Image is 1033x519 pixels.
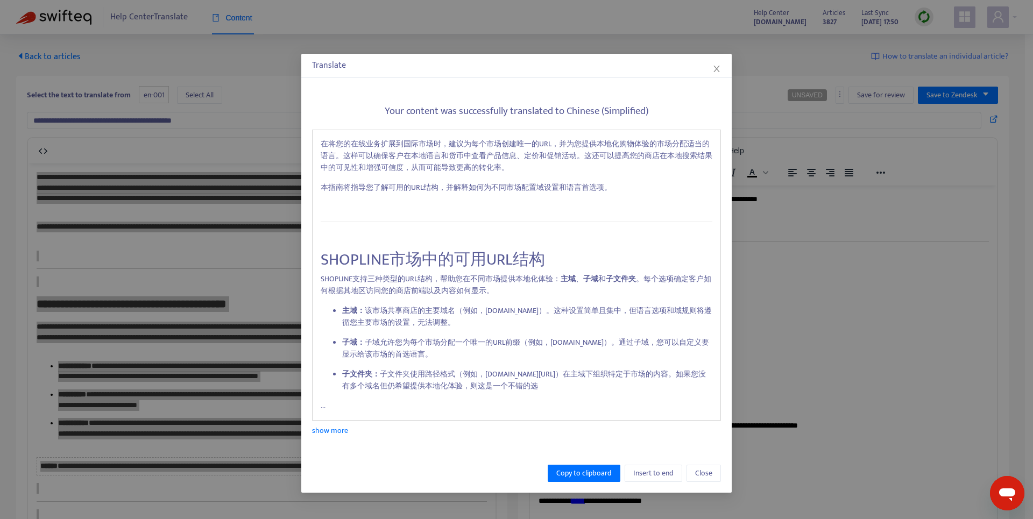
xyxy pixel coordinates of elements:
[321,250,712,269] h2: SHOPLINE市场中的可用URL结构
[712,65,721,73] span: close
[342,368,380,380] strong: 子文件夹：
[687,465,721,482] button: Close
[312,105,721,118] h5: Your content was successfully translated to Chinese (Simplified)
[561,273,576,285] strong: 主域
[342,305,712,329] p: 该市场共享商店的主要域名（例如，[DOMAIN_NAME]）。这种设置简单且集中，但语言选项和域规则将遵循您主要市场的设置，无法调整。
[556,467,612,479] span: Copy to clipboard
[342,337,712,360] p: 子域允许您为每个市场分配一个唯一的URL前缀（例如，[DOMAIN_NAME]）。通过子域，您可以自定义要显示给该市场的首选语言。
[342,304,365,317] strong: 主域：
[312,424,348,437] a: show more
[312,130,721,421] div: ...
[711,63,723,75] button: Close
[312,59,721,72] div: Translate
[633,467,674,479] span: Insert to end
[321,182,712,194] p: 本指南将指导您了解可用的URL结构，并解释如何为不同市场配置域设置和语言首选项。
[625,465,682,482] button: Insert to end
[695,467,712,479] span: Close
[342,336,365,349] strong: 子域：
[321,138,712,174] p: 在将您的在线业务扩展到国际市场时，建议为每个市场创建唯一的URL，并为您提供本地化购物体验的市场分配适当的语言。这样可以确保客户在本地语言和货币中查看产品信息、定价和促销活动。这还可以提高您的商...
[9,9,459,475] body: Rich Text Area. Press ALT-0 for help.
[583,273,598,285] strong: 子域
[990,476,1024,510] iframe: Button to launch messaging window
[321,273,712,297] p: SHOPLINE支持三种类型的URL结构，帮助您在不同市场提供本地化体验： 、 和 。每个选项确定客户如何根据其地区访问您的商店前端以及内容如何显示。
[548,465,620,482] button: Copy to clipboard
[606,273,636,285] strong: 子文件夹
[342,368,712,392] p: 子文件夹使用路径格式（例如，[DOMAIN_NAME][URL]）在主域下组织特定于市场的内容。如果您没有多个域名但仍希望提供本地化体验，则这是一个不错的选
